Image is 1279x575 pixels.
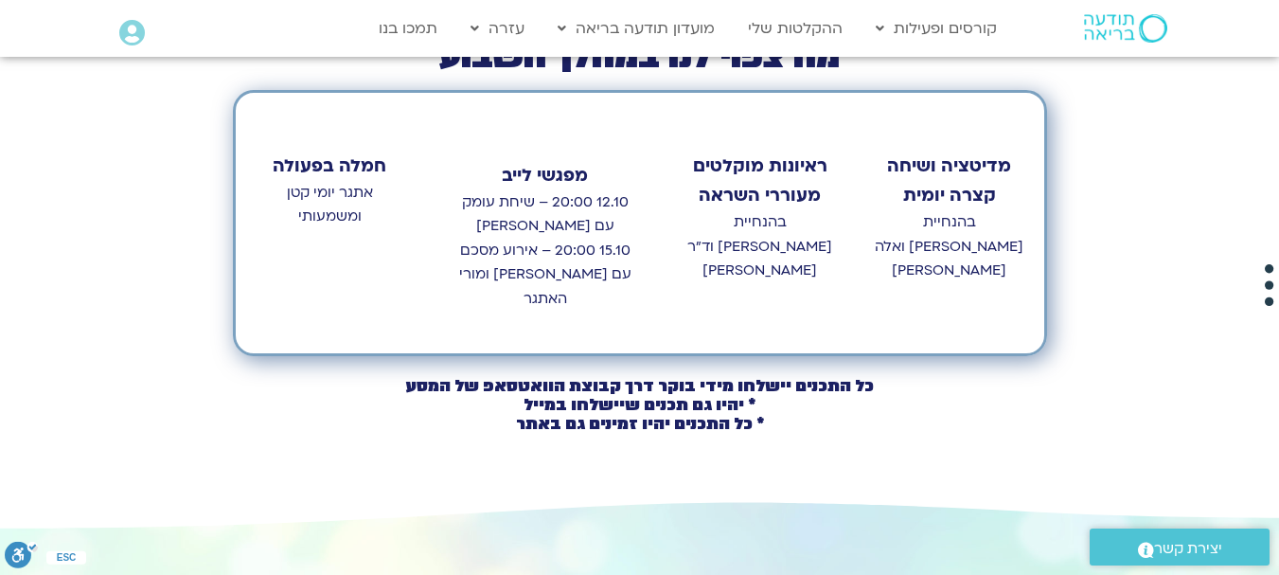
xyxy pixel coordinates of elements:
p: אתגר יומי קטן ומשמעותי [254,181,405,229]
strong: ראיונות מוקלטים מעוררי השראה [693,154,827,208]
a: קורסים ופעילות [866,10,1006,46]
p: 12.10 20:00 – שיחת עומק עם [PERSON_NAME] 15.10 20:00 – אירוע מסכם עם [PERSON_NAME] ומורי האתגר [453,190,636,312]
a: יצירת קשר [1090,529,1270,566]
strong: מדיטציה ושיחה קצרה יומית [887,154,1011,208]
h2: מה צפוי לנו במהלך השבוע [233,41,1047,73]
p: בהנחיית [PERSON_NAME] ואלה [PERSON_NAME] [874,210,1025,283]
strong: חמלה בפעולה [273,154,386,178]
b: * יהיו גם תכנים שיישלחו במייל * כל התכנים יהיו זמינים גם באתר [516,394,764,435]
a: ההקלטות שלי [738,10,852,46]
img: תודעה בריאה [1084,14,1167,43]
span: יצירת קשר [1154,536,1222,562]
p: בהנחיית [PERSON_NAME] וד״ר [PERSON_NAME] [684,210,836,283]
a: תמכו בנו [369,10,447,46]
b: כל התכנים יישלחו מידי בוקר דרך קבוצת הוואטסאפ של המסע [406,375,874,397]
a: עזרה [461,10,534,46]
a: מועדון תודעה בריאה [548,10,724,46]
strong: מפגשי לייב [502,164,588,188]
